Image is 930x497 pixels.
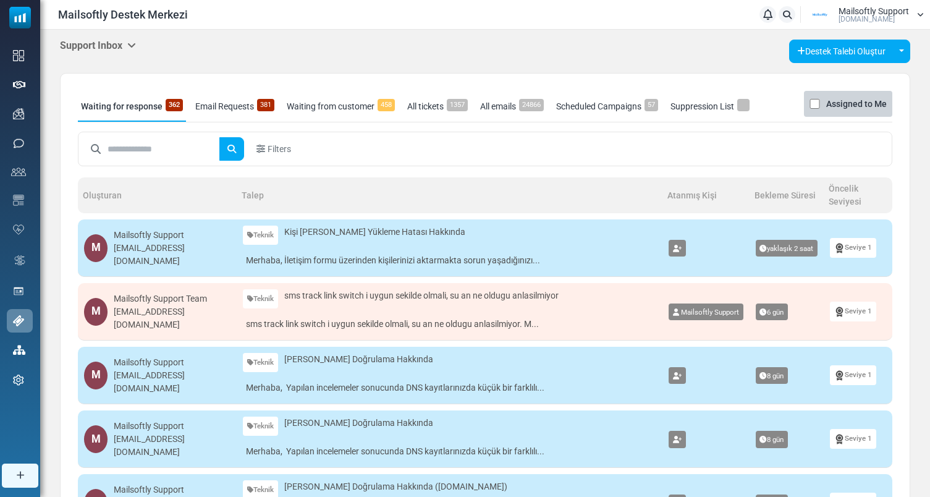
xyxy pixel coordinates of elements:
span: Mailsoftly Destek Merkezi [58,6,188,23]
a: Teknik [243,417,278,436]
a: Seviye 1 [830,365,876,384]
img: sms-icon.png [13,138,24,149]
span: 57 [645,99,658,111]
span: 1357 [447,99,468,111]
img: domain-health-icon.svg [13,224,24,234]
div: [EMAIL_ADDRESS][DOMAIN_NAME] [114,433,230,459]
img: dashboard-icon.svg [13,50,24,61]
div: M [84,234,108,262]
a: Teknik [243,289,278,308]
th: Öncelik Seviyesi [824,177,892,213]
span: 381 [257,99,274,111]
div: [EMAIL_ADDRESS][DOMAIN_NAME] [114,242,230,268]
img: contacts-icon.svg [11,168,26,176]
span: 24866 [519,99,544,111]
a: All tickets1357 [404,91,471,122]
span: yaklaşık 2 saat [756,240,818,257]
span: Mailsoftly Support [839,7,909,15]
span: [PERSON_NAME] Doğrulama Hakkında ([DOMAIN_NAME]) [284,480,507,493]
a: Waiting for response362 [78,91,186,122]
a: Merhaba, Yapılan incelemeler sonucunda DNS kayıtlarınızda küçük bir farklılı... [243,442,656,461]
img: landing_pages.svg [13,286,24,297]
div: M [84,425,108,453]
div: Mailsoftly Support [114,420,230,433]
h5: Support Inbox [60,40,136,51]
div: Mailsoftly Support [114,483,230,496]
a: Waiting from customer458 [284,91,398,122]
span: [PERSON_NAME] Doğrulama Hakkında [284,417,433,430]
a: Seviye 1 [830,302,876,321]
a: sms track link switch i uygun sekilde olmali, su an ne oldugu anlasilmiyor. M... [243,315,656,334]
div: [EMAIL_ADDRESS][DOMAIN_NAME] [114,305,230,331]
a: Mailsoftly Support [669,304,743,321]
span: Kişi [PERSON_NAME] Yükleme Hatası Hakkında [284,226,465,239]
img: email-templates-icon.svg [13,195,24,206]
img: support-icon-active.svg [13,315,24,326]
span: [DOMAIN_NAME] [839,15,895,23]
a: Seviye 1 [830,429,876,448]
span: Filters [268,143,291,156]
a: Teknik [243,353,278,372]
img: settings-icon.svg [13,375,24,386]
a: Destek Talebi Oluştur [789,40,894,63]
a: All emails24866 [477,91,547,122]
span: 6 gün [756,304,788,321]
span: 8 gün [756,367,788,384]
div: [EMAIL_ADDRESS][DOMAIN_NAME] [114,369,230,395]
a: Suppression List [667,91,753,122]
a: Email Requests381 [192,91,277,122]
span: 458 [378,99,395,111]
div: M [84,362,108,389]
a: Merhaba, Yapılan incelemeler sonucunda DNS kayıtlarınızda küçük bir farklılı... [243,378,656,397]
a: Scheduled Campaigns57 [553,91,661,122]
a: Seviye 1 [830,238,876,257]
img: User Logo [805,6,835,24]
th: Talep [237,177,662,213]
label: Assigned to Me [826,96,887,111]
div: Mailsoftly Support Team [114,292,230,305]
span: 8 gün [756,431,788,448]
span: [PERSON_NAME] Doğrulama Hakkında [284,353,433,366]
a: Teknik [243,226,278,245]
th: Oluşturan [78,177,237,213]
img: campaigns-icon.png [13,108,24,119]
th: Bekleme Süresi [750,177,824,213]
img: mailsoftly_icon_blue_white.svg [9,7,31,28]
span: sms track link switch i uygun sekilde olmali, su an ne oldugu anlasilmiyor [284,289,559,302]
a: Merhaba, İletişim formu üzerinden kişilerinizi aktarmakta sorun yaşadığınızı... [243,251,656,270]
div: M [84,298,108,326]
a: User Logo Mailsoftly Support [DOMAIN_NAME] [805,6,924,24]
div: Mailsoftly Support [114,229,230,242]
th: Atanmış Kişi [662,177,750,213]
span: 362 [166,99,183,111]
span: Mailsoftly Support [681,308,739,316]
img: workflow.svg [13,253,27,268]
div: Mailsoftly Support [114,356,230,369]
